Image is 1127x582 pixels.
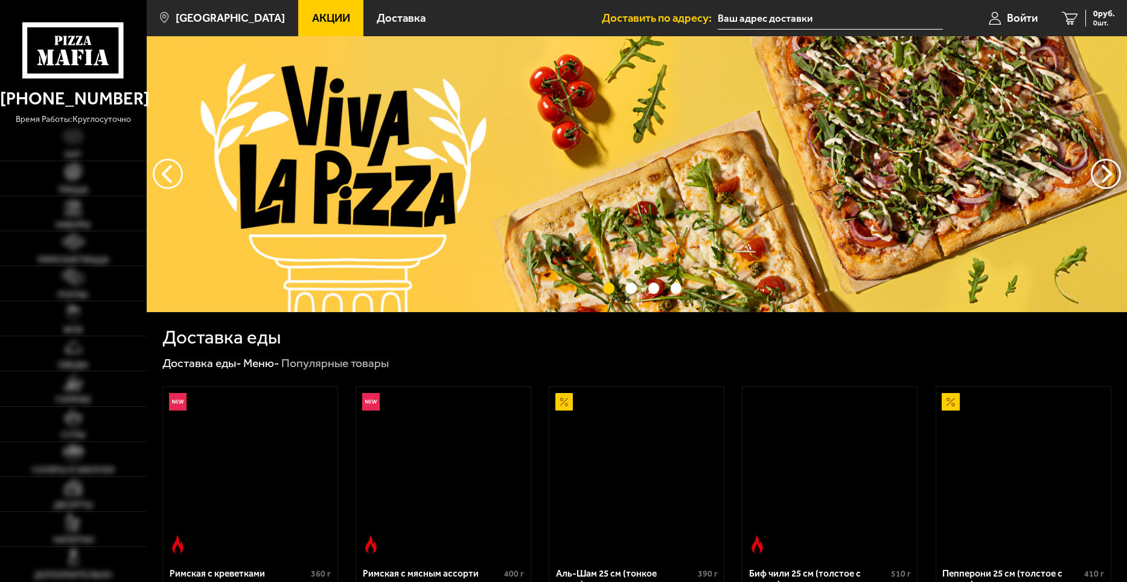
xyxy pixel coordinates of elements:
span: Доставка [377,13,426,24]
span: Войти [1007,13,1038,24]
div: Римская с мясным ассорти [363,568,502,580]
div: Популярные товары [281,356,389,371]
input: Ваш адрес доставки [718,7,943,30]
a: Острое блюдоБиф чили 25 см (толстое с сыром) [742,387,917,559]
a: АкционныйАль-Шам 25 см (тонкое тесто) [549,387,724,559]
span: 0 шт. [1093,19,1115,27]
button: предыдущий [1091,159,1121,189]
button: точки переключения [603,283,615,294]
span: 390 г [698,569,718,579]
span: [GEOGRAPHIC_DATA] [176,13,285,24]
span: 0 руб. [1093,10,1115,18]
a: АкционныйПепперони 25 см (толстое с сыром) [936,387,1111,559]
img: Акционный [555,393,573,411]
a: Доставка еды- [162,356,241,370]
span: Супы [61,430,86,439]
span: Доставить по адресу: [602,13,718,24]
span: 510 г [891,569,911,579]
h1: Доставка еды [162,328,281,347]
span: Обеды [58,360,88,369]
span: Пицца [59,185,88,194]
img: Острое блюдо [169,536,187,553]
div: Римская с креветками [170,568,308,580]
span: Салаты и закуски [32,465,114,474]
span: Напитки [53,536,94,544]
img: Новинка [362,393,380,411]
a: Меню- [243,356,279,370]
img: Острое блюдо [749,536,766,553]
button: точки переключения [671,283,682,294]
span: Римская пицца [38,255,109,264]
a: НовинкаОстрое блюдоРимская с мясным ассорти [356,387,531,559]
span: WOK [63,325,83,334]
img: Новинка [169,393,187,411]
span: Горячее [56,395,91,404]
button: следующий [153,159,183,189]
span: Акции [312,13,350,24]
button: точки переключения [648,283,660,294]
img: Акционный [942,393,959,411]
img: Острое блюдо [362,536,380,553]
button: точки переключения [625,283,637,294]
span: Хит [65,150,81,159]
span: Роллы [58,290,88,299]
span: Наборы [56,220,91,229]
span: Дополнительно [34,571,112,579]
span: 410 г [1084,569,1104,579]
span: Десерты [54,500,93,509]
span: 360 г [311,569,331,579]
span: 400 г [504,569,524,579]
a: НовинкаОстрое блюдоРимская с креветками [163,387,337,559]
